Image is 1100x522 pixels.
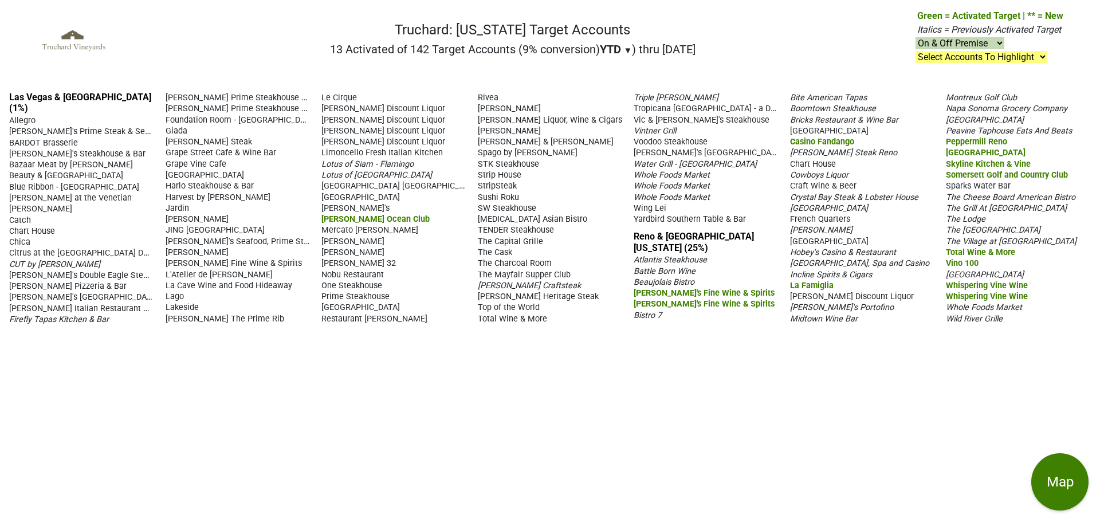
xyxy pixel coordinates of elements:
span: Nobu Restaurant [321,270,384,280]
span: Jardin [166,203,189,213]
span: Whole Foods Market [634,193,710,202]
span: [PERSON_NAME]'s Steakhouse & Bar [9,149,146,159]
span: YTD [600,42,621,56]
span: Firefly Tapas Kitchen & Bar [9,315,109,324]
span: Rivea [478,93,498,103]
span: [PERSON_NAME] Discount Liquor [321,104,445,113]
span: [PERSON_NAME] Craftsteak [478,281,581,291]
span: Bricks Restaurant & Wine Bar [790,115,898,125]
span: [PERSON_NAME] [321,237,384,246]
span: Voodoo Steakhouse [634,137,708,147]
span: Restaurant [PERSON_NAME] [321,314,427,324]
span: [GEOGRAPHIC_DATA] [946,115,1024,125]
button: Map [1031,453,1089,511]
span: Lotus of [GEOGRAPHIC_DATA] [321,170,432,180]
span: [PERSON_NAME] [321,248,384,257]
span: [PERSON_NAME] Discount Liquor [321,115,445,125]
span: Grape Vine Cafe [166,159,226,169]
span: The Lodge [946,214,985,224]
span: The Cask [478,248,512,257]
span: Grape Street Cafe & Wine Bar [166,148,276,158]
span: The Mayfair Supper Club [478,270,571,280]
span: [PERSON_NAME]'s Double Eagle Steakhouse [9,269,174,280]
span: Vintner Grill [634,126,676,136]
span: Incline Spirits & Cigars [790,270,872,280]
span: Lakeside [166,303,199,312]
span: Montreux Golf Club [946,93,1017,103]
span: [MEDICAL_DATA] Asian Bistro [478,214,587,224]
span: Bazaar Meat by [PERSON_NAME] [9,160,133,170]
span: [GEOGRAPHIC_DATA] [946,148,1026,158]
span: Beauty & [GEOGRAPHIC_DATA] [9,171,123,180]
span: Blue Ribbon - [GEOGRAPHIC_DATA] [9,182,139,192]
span: Wing Lei [634,203,666,213]
span: La Cave Wine and Food Hideaway [166,281,292,291]
span: [PERSON_NAME] Discount Liquor [321,137,445,147]
span: [GEOGRAPHIC_DATA] [790,203,868,213]
span: CUT by [PERSON_NAME] [9,260,100,269]
span: [PERSON_NAME] The Prime Rib [166,314,284,324]
span: [PERSON_NAME]'s Fine Wine & Spirits [634,299,775,309]
span: Whispering Vine Wine [946,292,1028,301]
span: The Village at [GEOGRAPHIC_DATA] [946,237,1077,246]
span: [PERSON_NAME]'s [GEOGRAPHIC_DATA] [9,291,158,302]
span: The Grill At [GEOGRAPHIC_DATA] [946,203,1067,213]
span: Spago by [PERSON_NAME] [478,148,577,158]
span: [PERSON_NAME] Ocean Club [321,214,430,224]
span: JING [GEOGRAPHIC_DATA] [166,225,265,235]
h2: 13 Activated of 142 Target Accounts (9% conversion) ) thru [DATE] [330,42,696,56]
span: [PERSON_NAME] 32 [321,258,396,268]
span: Total Wine & More [946,248,1015,257]
span: Total Wine & More [478,314,547,324]
span: [PERSON_NAME] Heritage Steak [478,292,599,301]
span: The [GEOGRAPHIC_DATA] [946,225,1040,235]
span: [GEOGRAPHIC_DATA] [790,126,869,136]
span: [PERSON_NAME] [9,204,72,214]
span: One Steakhouse [321,281,382,291]
span: Vino 100 [946,258,979,268]
span: [GEOGRAPHIC_DATA] [321,303,400,312]
span: [PERSON_NAME] [790,225,852,235]
span: Peppermill Reno [946,137,1007,147]
span: Midtown Wine Bar [790,314,858,324]
span: Boomtown Steakhouse [790,104,876,113]
span: Somersett Golf and Country Club [946,170,1068,180]
span: [PERSON_NAME]'s [GEOGRAPHIC_DATA] [634,147,783,158]
span: [PERSON_NAME] Pizzeria & Bar [9,281,127,291]
span: Catch [9,215,31,225]
span: Italics = Previously Activated Target [917,24,1061,35]
span: Craft Wine & Beer [790,181,857,191]
span: Hobey's Casino & Restaurant [790,248,896,257]
span: [PERSON_NAME] Discount Liquor [321,126,445,136]
span: [GEOGRAPHIC_DATA] [946,270,1024,280]
span: [GEOGRAPHIC_DATA], Spa and Casino [790,258,929,268]
span: Citrus at the [GEOGRAPHIC_DATA] Deck [9,247,156,258]
span: BARDOT Brasserie [9,138,78,148]
span: Battle Born Wine [634,266,696,276]
span: Whispering Vine Wine [946,281,1028,291]
span: L'Atelier de [PERSON_NAME] [166,270,273,280]
span: Harvest by [PERSON_NAME] [166,193,270,202]
h1: Truchard: [US_STATE] Target Accounts [330,22,696,38]
span: [PERSON_NAME]'s [321,203,390,213]
span: Tropicana [GEOGRAPHIC_DATA] - a DoubleTree by Hilton Hotel [634,103,866,113]
span: Napa Sonoma Grocery Company [946,104,1067,113]
span: Sparks Water Bar [946,181,1011,191]
span: STK Steakhouse [478,159,539,169]
span: [PERSON_NAME]'s Prime Steak & Seafood [9,125,166,136]
span: Allegro [9,116,36,125]
span: [PERSON_NAME] Liquor, Wine & Cigars [478,115,622,125]
span: Vic & [PERSON_NAME]'s Steakhouse [634,115,769,125]
span: [GEOGRAPHIC_DATA] [321,193,400,202]
span: [PERSON_NAME] & [PERSON_NAME] [478,137,614,147]
span: La Famiglia [790,281,834,291]
span: [GEOGRAPHIC_DATA] [GEOGRAPHIC_DATA] [321,180,481,191]
span: Atlantis Steakhouse [634,255,707,265]
span: [PERSON_NAME] Prime Steakhouse & Wine Bar [166,103,343,113]
span: Giada [166,126,187,136]
span: Crystal Bay Steak & Lobster House [790,193,918,202]
span: Chica [9,237,30,247]
span: [PERSON_NAME] at the Venetian [9,193,132,203]
img: Truchard [37,27,108,56]
span: Whole Foods Market [946,303,1022,312]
